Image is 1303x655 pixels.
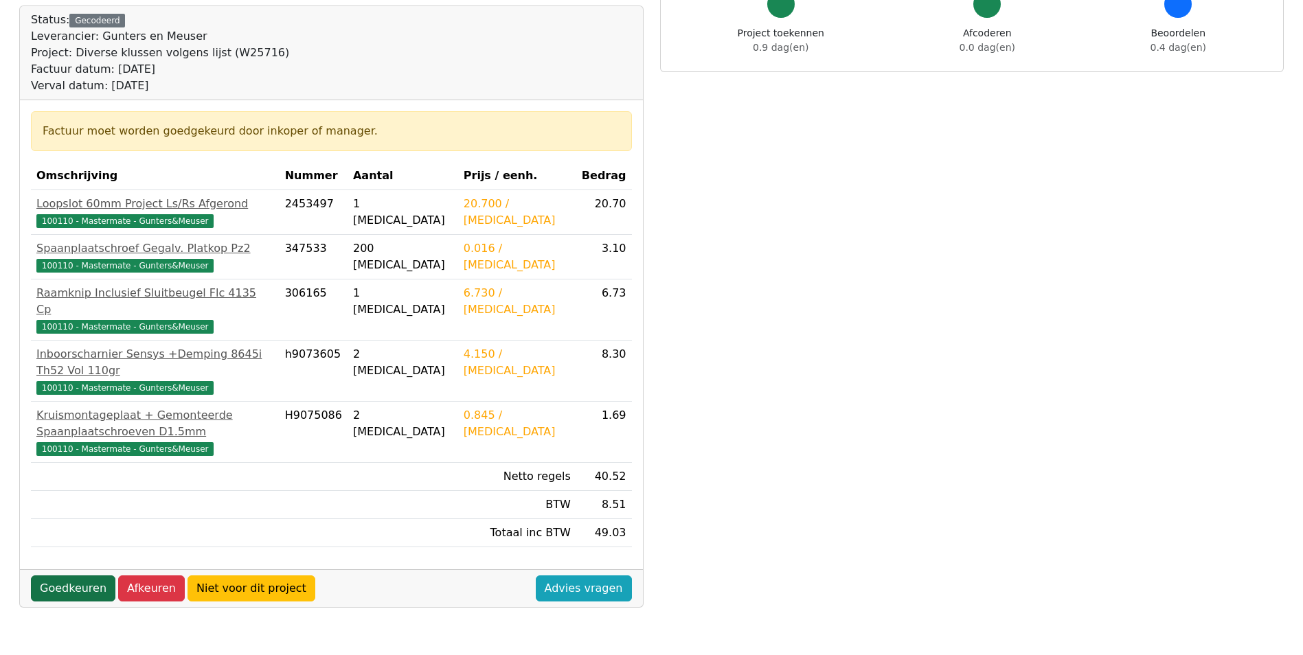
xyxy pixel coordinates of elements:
span: 0.9 dag(en) [753,42,808,53]
td: 2453497 [280,190,348,235]
td: 20.70 [576,190,632,235]
div: Raamknip Inclusief Sluitbeugel Flc 4135 Cp [36,285,274,318]
a: Inboorscharnier Sensys +Demping 8645i Th52 Vol 110gr100110 - Mastermate - Gunters&Meuser [36,346,274,395]
div: Project: Diverse klussen volgens lijst (W25716) [31,45,289,61]
td: h9073605 [280,341,348,402]
div: Verval datum: [DATE] [31,78,289,94]
th: Omschrijving [31,162,280,190]
a: Spaanplaatschroef Gegalv. Platkop Pz2100110 - Mastermate - Gunters&Meuser [36,240,274,273]
div: 20.700 / [MEDICAL_DATA] [464,196,571,229]
td: 40.52 [576,463,632,491]
span: 100110 - Mastermate - Gunters&Meuser [36,381,214,395]
div: Inboorscharnier Sensys +Demping 8645i Th52 Vol 110gr [36,346,274,379]
td: Netto regels [458,463,576,491]
div: Factuur datum: [DATE] [31,61,289,78]
div: 6.730 / [MEDICAL_DATA] [464,285,571,318]
th: Aantal [348,162,458,190]
td: 6.73 [576,279,632,341]
td: 3.10 [576,235,632,279]
a: Raamknip Inclusief Sluitbeugel Flc 4135 Cp100110 - Mastermate - Gunters&Meuser [36,285,274,334]
td: H9075086 [280,402,348,463]
div: Spaanplaatschroef Gegalv. Platkop Pz2 [36,240,274,257]
div: Factuur moet worden goedgekeurd door inkoper of manager. [43,123,620,139]
div: Gecodeerd [69,14,125,27]
div: Loopslot 60mm Project Ls/Rs Afgerond [36,196,274,212]
span: 0.4 dag(en) [1151,42,1206,53]
div: Status: [31,12,289,94]
div: 1 [MEDICAL_DATA] [353,285,453,318]
td: 8.30 [576,341,632,402]
th: Bedrag [576,162,632,190]
td: BTW [458,491,576,519]
td: 49.03 [576,519,632,547]
th: Prijs / eenh. [458,162,576,190]
div: 1 [MEDICAL_DATA] [353,196,453,229]
td: 347533 [280,235,348,279]
th: Nummer [280,162,348,190]
a: Advies vragen [536,575,632,601]
div: Project toekennen [738,26,824,55]
span: 100110 - Mastermate - Gunters&Meuser [36,442,214,456]
span: 0.0 dag(en) [960,42,1015,53]
div: 0.016 / [MEDICAL_DATA] [464,240,571,273]
span: 100110 - Mastermate - Gunters&Meuser [36,320,214,334]
a: Afkeuren [118,575,185,601]
a: Niet voor dit project [188,575,315,601]
a: Kruismontageplaat + Gemonteerde Spaanplaatschroeven D1.5mm100110 - Mastermate - Gunters&Meuser [36,407,274,457]
td: 1.69 [576,402,632,463]
div: Beoordelen [1151,26,1206,55]
div: 2 [MEDICAL_DATA] [353,346,453,379]
td: 8.51 [576,491,632,519]
td: 306165 [280,279,348,341]
a: Loopslot 60mm Project Ls/Rs Afgerond100110 - Mastermate - Gunters&Meuser [36,196,274,229]
div: Afcoderen [960,26,1015,55]
div: Kruismontageplaat + Gemonteerde Spaanplaatschroeven D1.5mm [36,407,274,440]
div: Leverancier: Gunters en Meuser [31,28,289,45]
span: 100110 - Mastermate - Gunters&Meuser [36,214,214,228]
div: 200 [MEDICAL_DATA] [353,240,453,273]
div: 4.150 / [MEDICAL_DATA] [464,346,571,379]
span: 100110 - Mastermate - Gunters&Meuser [36,259,214,273]
a: Goedkeuren [31,575,115,601]
div: 2 [MEDICAL_DATA] [353,407,453,440]
div: 0.845 / [MEDICAL_DATA] [464,407,571,440]
td: Totaal inc BTW [458,519,576,547]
